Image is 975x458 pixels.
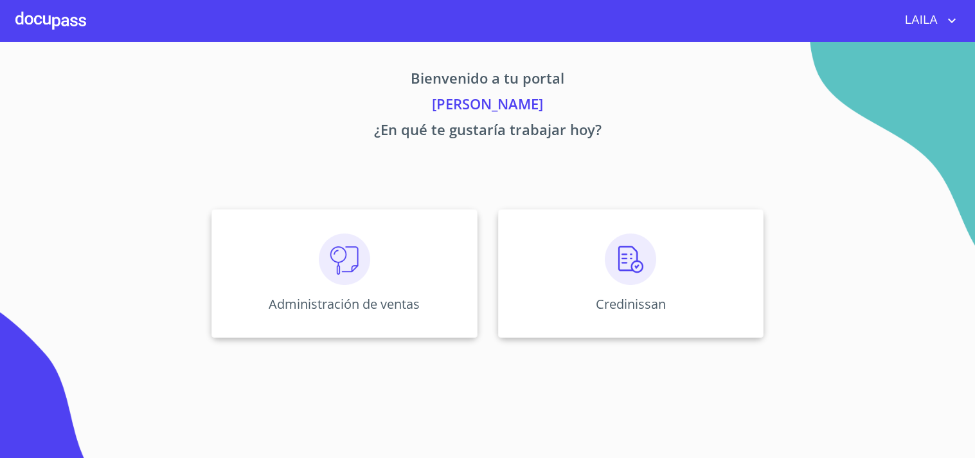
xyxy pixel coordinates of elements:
p: Administración de ventas [269,295,420,313]
img: verificacion.png [605,234,656,285]
p: [PERSON_NAME] [92,93,884,119]
span: LAILA [895,10,944,31]
p: ¿En qué te gustaría trabajar hoy? [92,119,884,145]
p: Credinissan [596,295,666,313]
button: account of current user [895,10,960,31]
img: consulta.png [319,234,370,285]
p: Bienvenido a tu portal [92,68,884,93]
